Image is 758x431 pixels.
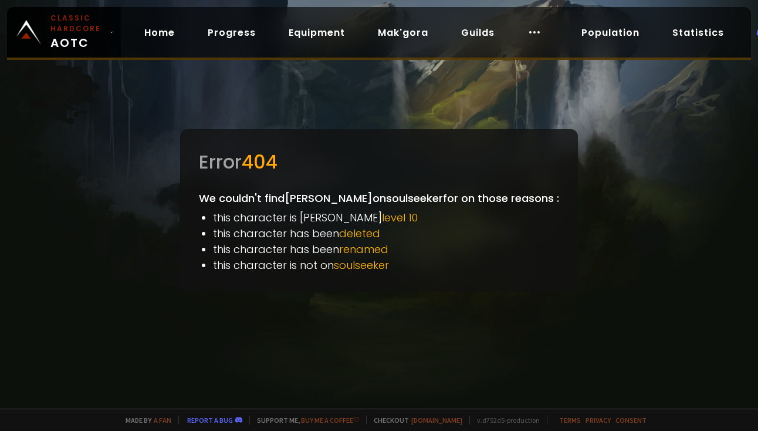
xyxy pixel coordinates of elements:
span: Checkout [366,416,462,425]
div: We couldn't find [PERSON_NAME] on soulseeker for on those reasons : [180,129,578,292]
li: this character is [PERSON_NAME] [213,210,559,225]
span: level 10 [382,210,418,225]
a: Equipment [279,21,354,45]
div: Error [199,148,559,176]
a: Privacy [586,416,611,425]
a: Progress [198,21,265,45]
span: v. d752d5 - production [469,416,540,425]
span: renamed [339,242,388,257]
span: 404 [242,149,278,175]
li: this character is not on [213,257,559,273]
a: Report a bug [187,416,233,425]
li: this character has been [213,225,559,241]
small: Classic Hardcore [50,13,104,34]
span: AOTC [50,13,104,52]
a: [DOMAIN_NAME] [411,416,462,425]
a: Guilds [452,21,504,45]
span: soulseeker [334,258,389,272]
a: Mak'gora [368,21,438,45]
span: Made by [119,416,171,425]
a: Statistics [663,21,733,45]
a: Terms [559,416,581,425]
span: Support me, [249,416,359,425]
a: Consent [615,416,647,425]
a: Population [572,21,649,45]
span: deleted [339,226,380,241]
a: Home [135,21,184,45]
a: Classic HardcoreAOTC [7,7,121,58]
li: this character has been [213,241,559,257]
a: a fan [154,416,171,425]
a: Buy me a coffee [301,416,359,425]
